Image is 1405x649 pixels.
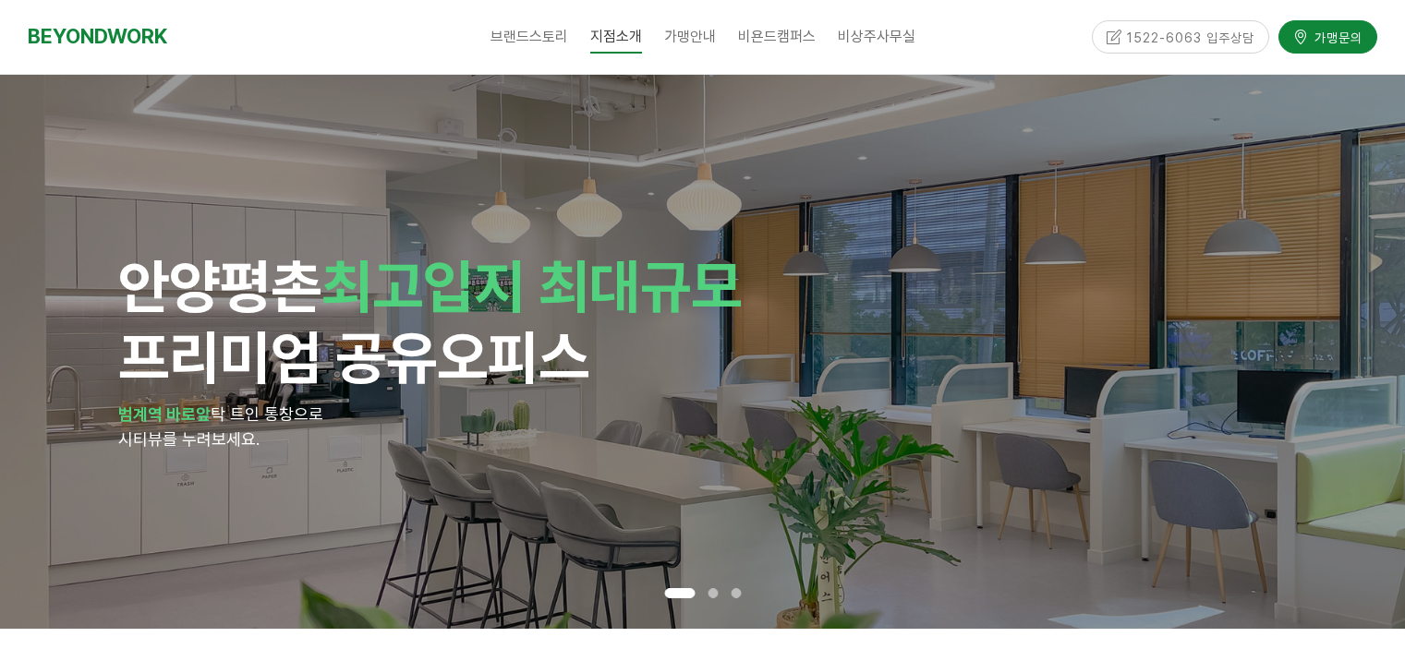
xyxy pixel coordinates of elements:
[211,404,323,424] span: 탁 트인 통창으로
[1309,28,1363,46] span: 가맹문의
[727,14,827,60] a: 비욘드캠퍼스
[118,404,211,424] strong: 범계역 바로앞
[118,251,742,392] span: 안양 프리미엄 공유오피스
[653,14,727,60] a: 가맹안내
[827,14,927,60] a: 비상주사무실
[590,19,642,54] span: 지점소개
[664,28,716,45] span: 가맹안내
[28,19,167,54] a: BEYONDWORK
[579,14,653,60] a: 지점소개
[220,251,321,321] span: 평촌
[738,28,816,45] span: 비욘드캠퍼스
[118,429,260,449] span: 시티뷰를 누려보세요.
[838,28,915,45] span: 비상주사무실
[491,28,568,45] span: 브랜드스토리
[479,14,579,60] a: 브랜드스토리
[321,251,742,321] span: 최고입지 최대규모
[1278,20,1377,53] a: 가맹문의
